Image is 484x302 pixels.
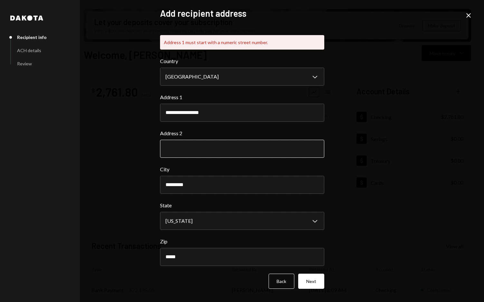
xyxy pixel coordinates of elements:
[160,68,324,86] button: Country
[160,238,324,245] label: Zip
[160,202,324,209] label: State
[160,165,324,173] label: City
[160,93,324,101] label: Address 1
[160,35,324,50] div: Address 1 must start with a numeric street number.
[17,48,41,53] div: ACH details
[269,274,294,289] button: Back
[17,61,32,66] div: Review
[298,274,324,289] button: Next
[160,212,324,230] button: State
[160,129,324,137] label: Address 2
[160,57,324,65] label: Country
[17,34,47,40] div: Recipient info
[160,7,324,20] h2: Add recipient address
